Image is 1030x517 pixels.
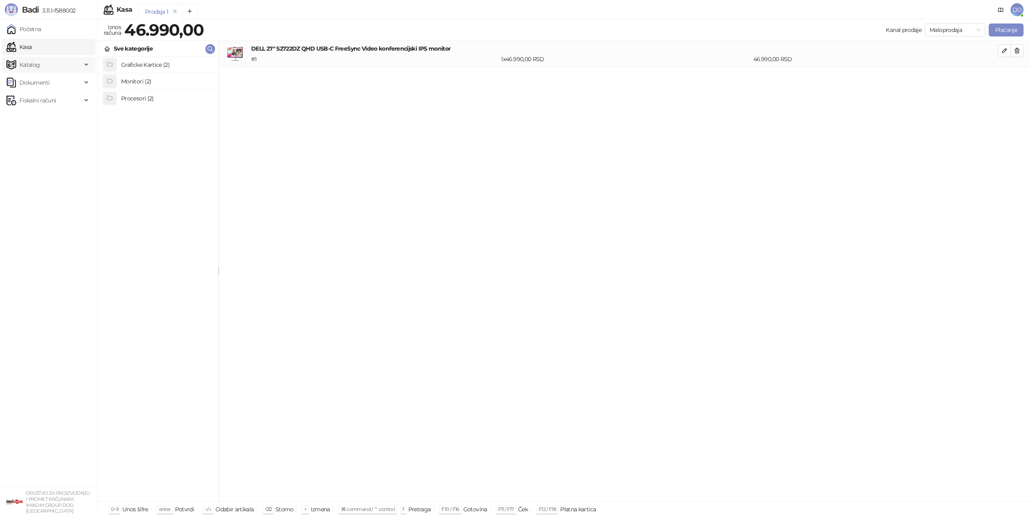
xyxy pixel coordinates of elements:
span: ⌫ [265,506,271,512]
strong: 46.990,00 [124,20,204,40]
img: Logo [5,3,18,16]
span: Badi [22,5,39,15]
small: DRUŠTVO ZA PROIZVODNJU I PROMET RAČUNARA IMIKOM GROUP DOO [GEOGRAPHIC_DATA] [26,490,90,514]
div: Kasa [117,6,132,13]
h4: Graficke Kartice (2) [121,58,212,71]
h4: Procesori (2) [121,92,212,105]
span: 3.11.1-f588002 [39,7,75,14]
div: Potvrdi [175,504,194,515]
div: Izmena [311,504,330,515]
div: Storno [275,504,293,515]
span: F12 / F18 [539,506,556,512]
span: Maloprodaja [930,24,981,36]
div: Pretraga [408,504,431,515]
span: Katalog [19,57,40,73]
button: Add tab [182,3,198,19]
span: Dokumenti [19,74,49,91]
div: Gotovina [463,504,487,515]
span: ↑/↓ [205,506,211,512]
span: 0-9 [111,506,118,512]
span: F10 / F16 [441,506,459,512]
span: DD [1011,3,1024,16]
div: 46.990,00 RSD [752,55,1000,64]
span: ⌘ command / ⌃ control [341,506,395,512]
a: Početna [6,21,41,37]
h4: DELL 27" S2722DZ QHD USB-C FreeSync Video konferencijski IPS monitor [251,44,998,53]
div: grid [98,57,218,501]
a: Kasa [6,39,32,55]
div: Sve kategorije [114,44,153,53]
span: Fiskalni računi [19,92,56,109]
span: f [403,506,404,512]
img: 64x64-companyLogo-ba4ce7da-bbda-4f79-9794-87bdbc2f38e5.png [6,494,23,510]
div: Ček [518,504,528,515]
div: Iznos računa [102,22,123,38]
div: 1 x 46.990,00 RSD [499,55,752,64]
span: + [304,506,307,512]
span: F11 / F17 [498,506,514,512]
button: Plaćanje [989,23,1024,36]
div: Unos šifre [122,504,148,515]
div: Prodaja 1 [145,7,168,16]
a: Dokumentacija [994,3,1007,16]
div: Kanal prodaje [886,26,921,34]
h4: Monitori (2) [121,75,212,88]
button: remove [170,8,180,15]
div: Platna kartica [560,504,596,515]
span: enter [159,506,171,512]
div: # 1 [250,55,499,64]
div: Odabir artikala [215,504,254,515]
